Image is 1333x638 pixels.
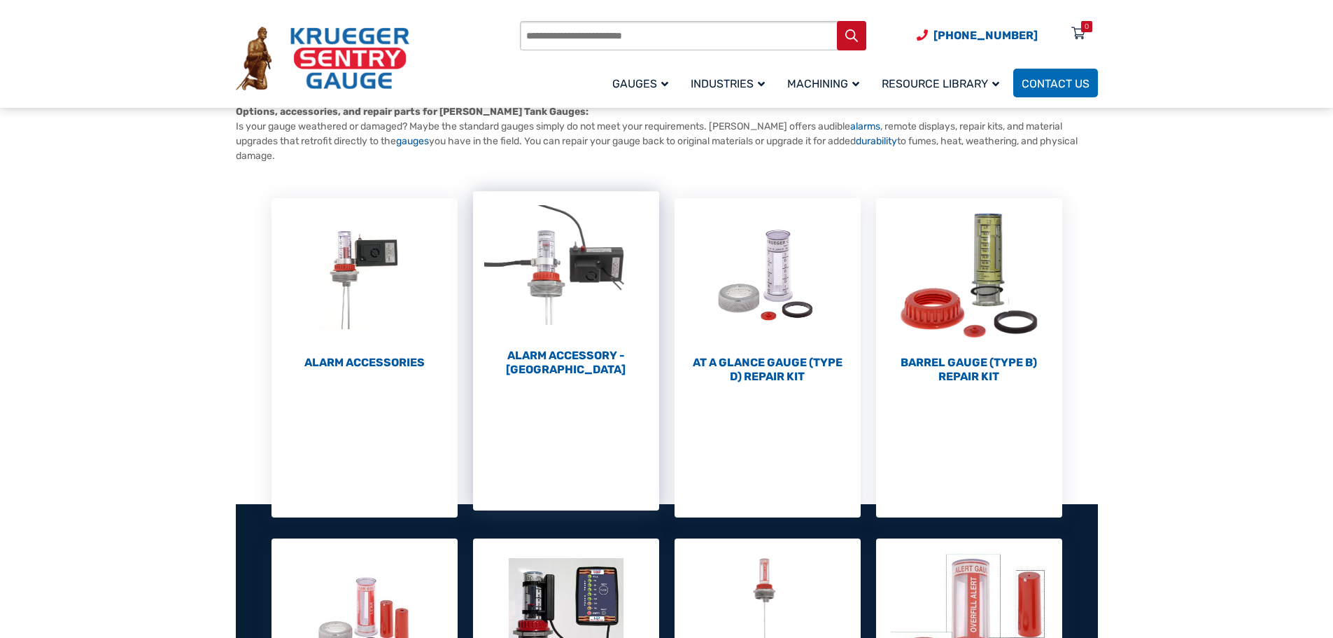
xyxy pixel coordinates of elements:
a: Contact Us [1013,69,1098,97]
h2: Alarm Accessories [271,356,458,370]
a: Visit product category Alarm Accessory - DC [473,191,659,377]
span: Contact Us [1022,77,1089,90]
img: Krueger Sentry Gauge [236,27,409,91]
img: Alarm Accessory - DC [473,191,659,345]
p: Is your gauge weathered or damaged? Maybe the standard gauges simply do not meet your requirement... [236,104,1098,163]
a: Resource Library [873,67,1013,99]
span: Machining [787,77,859,90]
a: Gauges [604,67,682,99]
div: 0 [1085,21,1089,32]
a: Industries [682,67,779,99]
h2: Alarm Accessory - [GEOGRAPHIC_DATA] [473,349,659,377]
a: Visit product category At a Glance Gauge (Type D) Repair Kit [675,198,861,384]
img: Barrel Gauge (Type B) Repair Kit [876,198,1062,352]
a: durability [856,135,897,147]
a: Visit product category Alarm Accessories [271,198,458,370]
span: [PHONE_NUMBER] [933,29,1038,42]
h2: Barrel Gauge (Type B) Repair Kit [876,356,1062,384]
span: Gauges [612,77,668,90]
img: Alarm Accessories [271,198,458,352]
a: Machining [779,67,873,99]
strong: Options, accessories, and repair parts for [PERSON_NAME] Tank Gauges: [236,106,588,118]
a: Visit product category Barrel Gauge (Type B) Repair Kit [876,198,1062,384]
a: gauges [396,135,429,147]
span: Industries [691,77,765,90]
img: At a Glance Gauge (Type D) Repair Kit [675,198,861,352]
a: Phone Number (920) 434-8860 [917,27,1038,44]
span: Resource Library [882,77,999,90]
h2: At a Glance Gauge (Type D) Repair Kit [675,356,861,384]
a: alarms [850,120,880,132]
